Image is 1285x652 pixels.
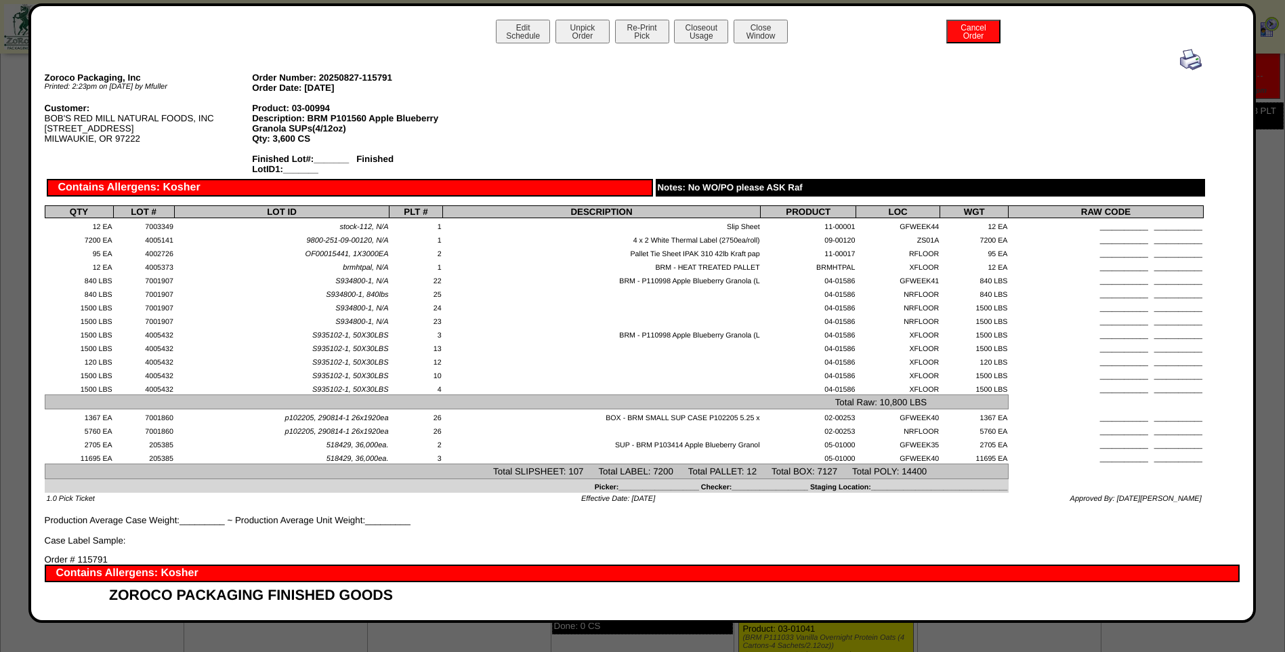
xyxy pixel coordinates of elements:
img: print.gif [1180,49,1202,70]
button: UnpickOrder [555,20,610,43]
td: GFWEEK41 [856,272,940,286]
td: 7001907 [113,313,174,327]
td: 24 [389,300,442,313]
td: ____________ ____________ [1009,232,1204,245]
div: Description: BRM P101560 Apple Blueberry Granola SUPs(4/12oz) [252,113,460,134]
td: 5760 EA [45,423,113,436]
td: 2705 EA [45,436,113,450]
td: ____________ ____________ [1009,313,1204,327]
span: S935102-1, 50X30LBS [312,359,389,367]
td: ZOROCO PACKAGING FINISHED GOODS [68,582,491,604]
div: Production Average Case Weight:_________ ~ Production Average Unit Weight:_________ Case Label Sa... [45,49,1204,546]
th: WGT [940,206,1009,218]
td: 7003349 [113,218,174,232]
td: 7001907 [113,286,174,300]
td: NRFLOOR [856,313,940,327]
td: 09-00120 [761,232,856,245]
th: PRODUCT [761,206,856,218]
td: 4005432 [113,340,174,354]
button: Re-PrintPick [615,20,669,43]
td: 1500 LBS [940,300,1009,313]
td: 4005432 [113,381,174,394]
td: 26 [389,409,442,423]
button: EditSchedule [496,20,550,43]
td: 7001907 [113,300,174,313]
span: 518429, 36,000ea. [326,455,389,463]
th: PLT # [389,206,442,218]
td: BRMHTPAL [761,259,856,272]
td: 12 EA [45,218,113,232]
td: 04-01586 [761,313,856,327]
div: Qty: 3,600 CS [252,134,460,144]
td: ____________ ____________ [1009,259,1204,272]
td: ____________ ____________ [1009,354,1204,367]
span: S934800-1, N/A [335,304,388,312]
td: Total Raw: 10,800 LBS [45,395,1009,409]
td: ____________ ____________ [1009,436,1204,450]
td: BRM - HEAT TREATED PALLET [442,259,761,272]
td: 2705 EA [940,436,1009,450]
td: ____________ ____________ [1009,272,1204,286]
span: 1.0 Pick Ticket [47,495,95,503]
td: 4005432 [113,367,174,381]
td: ____________ ____________ [1009,340,1204,354]
td: 1500 LBS [940,340,1009,354]
span: S934800-1, N/A [335,318,388,326]
td: 22 [389,272,442,286]
td: NRFLOOR [856,286,940,300]
span: p102205, 290814-1 26x1920ea [285,414,389,422]
td: 10 [389,367,442,381]
td: 02-00253 [761,423,856,436]
td: 840 LBS [940,272,1009,286]
td: 04-01586 [761,354,856,367]
button: CloseWindow [734,20,788,43]
td: 7001860 [113,423,174,436]
td: 04-01586 [761,367,856,381]
th: RAW CODE [1009,206,1204,218]
td: XFLOOR [856,367,940,381]
td: 2 [389,245,442,259]
td: 2 [389,436,442,450]
th: LOT ID [174,206,389,218]
td: NRFLOOR [856,423,940,436]
td: 11695 EA [45,450,113,464]
td: 12 EA [940,218,1009,232]
th: QTY [45,206,113,218]
td: ____________ ____________ [1009,245,1204,259]
div: Contains Allergens: Kosher [45,565,1240,582]
td: 3 [389,327,442,340]
td: GFWEEK35 [856,436,940,450]
td: 05-01000 [761,436,856,450]
td: 95 EA [940,245,1009,259]
td: XFLOOR [856,381,940,394]
div: Customer: [45,103,253,113]
td: 95 EA [45,245,113,259]
td: XFLOOR [856,354,940,367]
td: 7200 EA [940,232,1009,245]
td: 120 LBS [940,354,1009,367]
td: 23 [389,313,442,327]
td: 4005432 [113,354,174,367]
div: Notes: No WO/PO please ASK Raf [656,179,1205,197]
td: 840 LBS [45,272,113,286]
td: 02-00253 [761,409,856,423]
td: 26 [389,423,442,436]
button: CancelOrder [946,20,1000,43]
th: DESCRIPTION [442,206,761,218]
td: 4 x 2 White Thermal Label (2750ea/roll) [442,232,761,245]
td: 1 [389,259,442,272]
td: 5760 EA [940,423,1009,436]
td: 1500 LBS [940,327,1009,340]
td: ____________ ____________ [1009,381,1204,394]
td: 12 EA [45,259,113,272]
td: 1 [389,218,442,232]
span: 9800-251-09-00120, N/A [306,237,388,245]
td: ____________ ____________ [1009,218,1204,232]
td: 04-01586 [761,381,856,394]
span: S934800-1, 840lbs [326,291,388,299]
td: 05-01000 [761,450,856,464]
td: 11695 EA [940,450,1009,464]
td: ____________ ____________ [1009,450,1204,464]
td: GFWEEK40 [856,409,940,423]
div: Zoroco Packaging, Inc [45,73,253,83]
